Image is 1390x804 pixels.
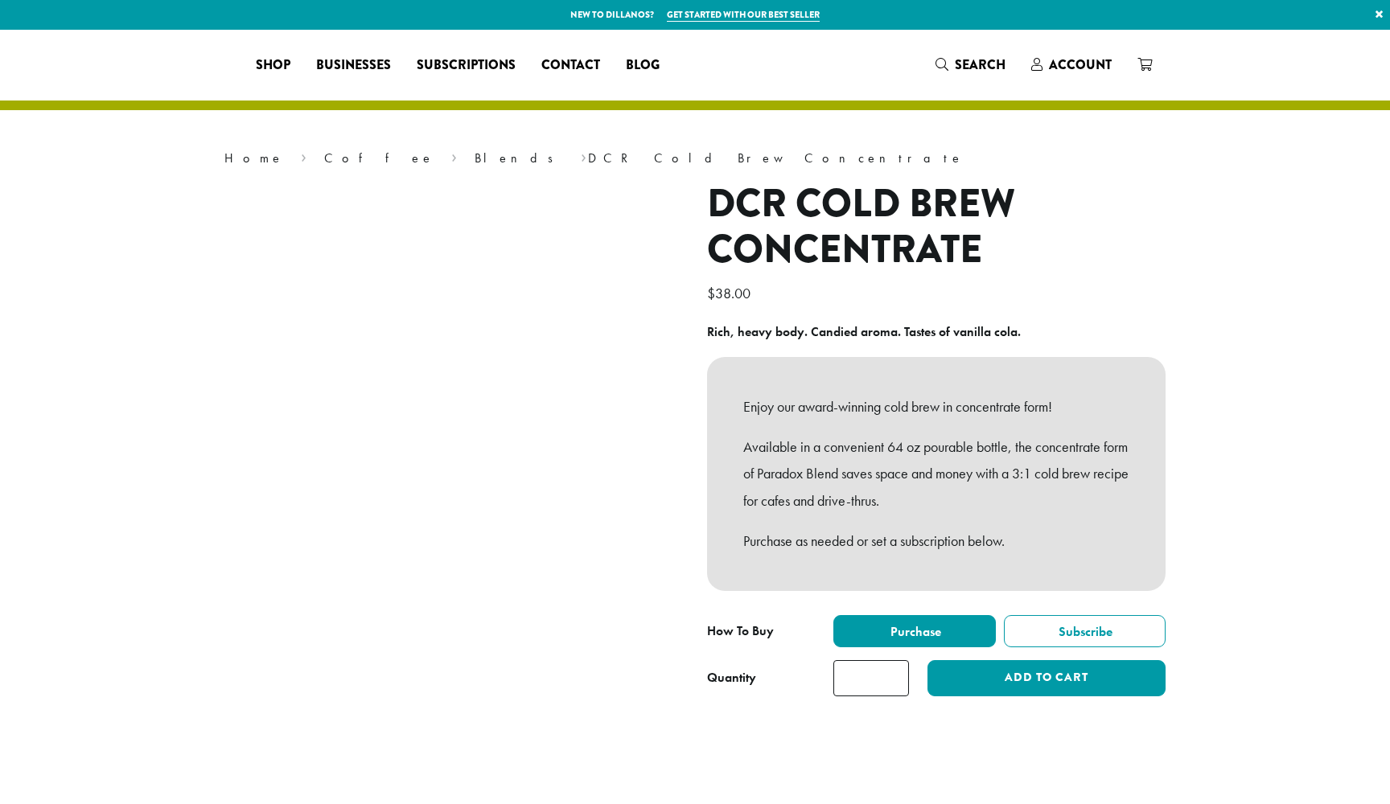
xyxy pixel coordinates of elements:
[541,55,600,76] span: Contact
[1049,55,1112,74] span: Account
[324,150,434,166] a: Coffee
[667,8,820,22] a: Get started with our best seller
[707,323,1021,340] b: Rich, heavy body. Candied aroma. Tastes of vanilla cola.
[743,393,1129,420] p: Enjoy our award-winning cold brew in concentrate form!
[256,55,290,76] span: Shop
[626,55,660,76] span: Blog
[888,623,941,640] span: Purchase
[417,55,516,76] span: Subscriptions
[224,149,1166,168] nav: Breadcrumb
[923,51,1018,78] a: Search
[955,55,1005,74] span: Search
[833,660,909,696] input: Product quantity
[707,181,1166,273] h1: DCR Cold Brew Concentrate
[707,284,715,302] span: $
[707,284,755,302] bdi: 38.00
[743,433,1129,515] p: Available in a convenient 64 oz pourable bottle, the concentrate form of Paradox Blend saves spac...
[451,143,457,168] span: ›
[743,527,1129,555] p: Purchase as needed or set a subscription below.
[243,52,303,78] a: Shop
[316,55,391,76] span: Businesses
[707,622,774,639] span: How To Buy
[581,143,586,168] span: ›
[927,660,1166,696] button: Add to cart
[707,668,756,687] div: Quantity
[224,150,284,166] a: Home
[475,150,564,166] a: Blends
[1056,623,1112,640] span: Subscribe
[301,143,306,168] span: ›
